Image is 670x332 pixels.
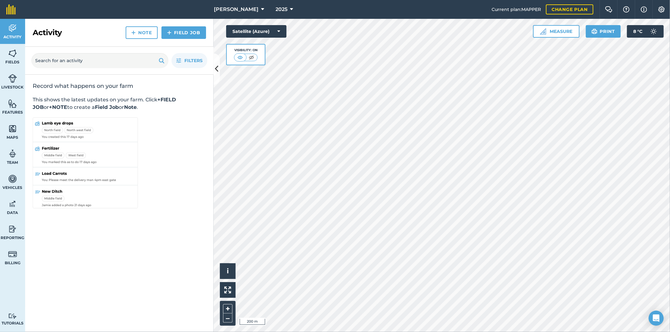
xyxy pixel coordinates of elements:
img: svg+xml;base64,PHN2ZyB4bWxucz0iaHR0cDovL3d3dy53My5vcmcvMjAwMC9zdmciIHdpZHRoPSI1NiIgaGVpZ2h0PSI2MC... [8,99,17,108]
img: A question mark icon [623,6,630,13]
img: svg+xml;base64,PHN2ZyB4bWxucz0iaHR0cDovL3d3dy53My5vcmcvMjAwMC9zdmciIHdpZHRoPSIxOSIgaGVpZ2h0PSIyNC... [159,57,165,64]
img: svg+xml;base64,PHN2ZyB4bWxucz0iaHR0cDovL3d3dy53My5vcmcvMjAwMC9zdmciIHdpZHRoPSIxNCIgaGVpZ2h0PSIyNC... [131,29,136,36]
img: svg+xml;base64,PD94bWwgdmVyc2lvbj0iMS4wIiBlbmNvZGluZz0idXRmLTgiPz4KPCEtLSBHZW5lcmF0b3I6IEFkb2JlIE... [8,174,17,184]
h2: Activity [33,28,62,38]
button: Print [586,25,621,38]
img: Four arrows, one pointing top left, one top right, one bottom right and the last bottom left [224,286,231,293]
a: Change plan [546,4,593,14]
img: A cog icon [658,6,665,13]
img: svg+xml;base64,PD94bWwgdmVyc2lvbj0iMS4wIiBlbmNvZGluZz0idXRmLTgiPz4KPCEtLSBHZW5lcmF0b3I6IEFkb2JlIE... [8,224,17,234]
button: 8 °C [627,25,664,38]
span: i [227,267,229,275]
div: Open Intercom Messenger [649,311,664,326]
strong: +NOTE [49,104,67,110]
img: svg+xml;base64,PHN2ZyB4bWxucz0iaHR0cDovL3d3dy53My5vcmcvMjAwMC9zdmciIHdpZHRoPSI1NiIgaGVpZ2h0PSI2MC... [8,124,17,133]
img: svg+xml;base64,PHN2ZyB4bWxucz0iaHR0cDovL3d3dy53My5vcmcvMjAwMC9zdmciIHdpZHRoPSI1NiIgaGVpZ2h0PSI2MC... [8,49,17,58]
button: Satellite (Azure) [226,25,286,38]
strong: Note [124,104,137,110]
img: svg+xml;base64,PHN2ZyB4bWxucz0iaHR0cDovL3d3dy53My5vcmcvMjAwMC9zdmciIHdpZHRoPSI1MCIgaGVpZ2h0PSI0MC... [236,54,244,61]
a: Note [126,26,158,39]
img: svg+xml;base64,PD94bWwgdmVyc2lvbj0iMS4wIiBlbmNvZGluZz0idXRmLTgiPz4KPCEtLSBHZW5lcmF0b3I6IEFkb2JlIE... [8,199,17,209]
span: Filters [184,57,203,64]
button: Filters [172,53,207,68]
img: svg+xml;base64,PD94bWwgdmVyc2lvbj0iMS4wIiBlbmNvZGluZz0idXRmLTgiPz4KPCEtLSBHZW5lcmF0b3I6IEFkb2JlIE... [8,24,17,33]
span: 8 ° C [633,25,642,38]
img: Two speech bubbles overlapping with the left bubble in the forefront [605,6,613,13]
img: svg+xml;base64,PHN2ZyB4bWxucz0iaHR0cDovL3d3dy53My5vcmcvMjAwMC9zdmciIHdpZHRoPSIxNyIgaGVpZ2h0PSIxNy... [641,6,647,13]
img: svg+xml;base64,PD94bWwgdmVyc2lvbj0iMS4wIiBlbmNvZGluZz0idXRmLTgiPz4KPCEtLSBHZW5lcmF0b3I6IEFkb2JlIE... [8,74,17,83]
span: 2025 [276,6,288,13]
img: svg+xml;base64,PD94bWwgdmVyc2lvbj0iMS4wIiBlbmNvZGluZz0idXRmLTgiPz4KPCEtLSBHZW5lcmF0b3I6IEFkb2JlIE... [8,249,17,259]
p: This shows the latest updates on your farm. Click or to create a or . [33,96,206,111]
img: svg+xml;base64,PHN2ZyB4bWxucz0iaHR0cDovL3d3dy53My5vcmcvMjAwMC9zdmciIHdpZHRoPSIxOSIgaGVpZ2h0PSIyNC... [591,28,597,35]
span: [PERSON_NAME] [214,6,259,13]
button: Measure [533,25,580,38]
span: Current plan : MAPPER [492,6,541,13]
input: Search for an activity [31,53,168,68]
img: svg+xml;base64,PD94bWwgdmVyc2lvbj0iMS4wIiBlbmNvZGluZz0idXRmLTgiPz4KPCEtLSBHZW5lcmF0b3I6IEFkb2JlIE... [8,313,17,319]
button: + [223,304,232,313]
h2: Record what happens on your farm [33,82,206,90]
img: svg+xml;base64,PD94bWwgdmVyc2lvbj0iMS4wIiBlbmNvZGluZz0idXRmLTgiPz4KPCEtLSBHZW5lcmF0b3I6IEFkb2JlIE... [647,25,660,38]
img: fieldmargin Logo [6,4,16,14]
a: Field Job [161,26,206,39]
div: Visibility: On [234,48,258,53]
img: Ruler icon [540,28,546,35]
strong: Field Job [95,104,119,110]
img: svg+xml;base64,PD94bWwgdmVyc2lvbj0iMS4wIiBlbmNvZGluZz0idXRmLTgiPz4KPCEtLSBHZW5lcmF0b3I6IEFkb2JlIE... [8,149,17,158]
img: svg+xml;base64,PHN2ZyB4bWxucz0iaHR0cDovL3d3dy53My5vcmcvMjAwMC9zdmciIHdpZHRoPSI1MCIgaGVpZ2h0PSI0MC... [248,54,255,61]
img: svg+xml;base64,PHN2ZyB4bWxucz0iaHR0cDovL3d3dy53My5vcmcvMjAwMC9zdmciIHdpZHRoPSIxNCIgaGVpZ2h0PSIyNC... [167,29,172,36]
button: – [223,313,232,323]
button: i [220,263,236,279]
